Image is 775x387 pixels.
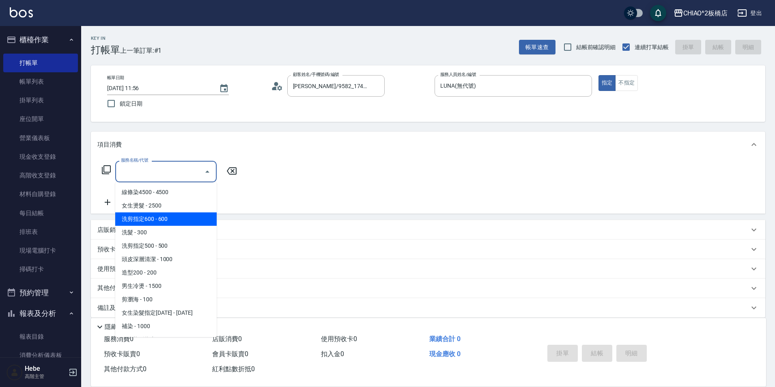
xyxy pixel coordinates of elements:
[115,279,217,293] span: 男生冷燙 - 1500
[3,204,78,223] a: 每日結帳
[3,241,78,260] a: 現場電腦打卡
[519,40,555,55] button: 帳單速查
[104,335,133,343] span: 服務消費 0
[115,226,217,239] span: 洗髮 - 300
[3,29,78,50] button: 櫃檯作業
[3,185,78,203] a: 材料自購登錄
[10,7,33,17] img: Logo
[91,259,765,279] div: 使用預收卡
[650,5,666,21] button: save
[104,365,146,373] span: 其他付款方式 0
[3,129,78,147] a: 營業儀表板
[25,365,66,373] h5: Hebe
[212,335,242,343] span: 店販消費 0
[115,212,217,226] span: 洗剪指定600 - 600
[321,350,344,358] span: 扣入金 0
[115,199,217,212] span: 女生燙髮 - 2500
[91,240,765,259] div: 預收卡販賣
[121,157,148,163] label: 服務名稱/代號
[97,245,128,254] p: 預收卡販賣
[115,266,217,279] span: 造型200 - 200
[3,54,78,72] a: 打帳單
[3,303,78,324] button: 報表及分析
[97,141,122,149] p: 項目消費
[598,75,616,91] button: 指定
[3,282,78,303] button: 預約管理
[321,335,357,343] span: 使用預收卡 0
[440,71,476,78] label: 服務人員姓名/編號
[115,306,217,320] span: 女生染髮指定[DATE] - [DATE]
[115,293,217,306] span: 剪瀏海 - 100
[105,323,141,331] p: 隱藏業績明細
[734,6,765,21] button: 登出
[25,373,66,380] p: 高階主管
[3,166,78,185] a: 高階收支登錄
[635,43,669,52] span: 連續打單結帳
[91,44,120,56] h3: 打帳單
[97,265,128,273] p: 使用預收卡
[6,364,23,381] img: Person
[3,260,78,279] a: 掃碼打卡
[91,132,765,158] div: 項目消費
[120,99,142,108] span: 鎖定日期
[3,223,78,241] a: 排班表
[115,186,217,199] span: 線條染4500 - 4500
[3,72,78,91] a: 帳單列表
[115,333,217,346] span: 男生染髮指定 - 1500
[3,147,78,166] a: 現金收支登錄
[3,346,78,365] a: 消費分析儀表板
[91,220,765,240] div: 店販銷售
[3,327,78,346] a: 報表目錄
[293,71,339,78] label: 顧客姓名/手機號碼/編號
[3,91,78,110] a: 掛單列表
[91,36,120,41] h2: Key In
[214,79,234,98] button: Choose date, selected date is 2025-08-22
[97,226,122,234] p: 店販銷售
[212,365,255,373] span: 紅利點數折抵 0
[107,75,124,81] label: 帳單日期
[91,298,765,318] div: 備註及來源
[212,350,248,358] span: 會員卡販賣 0
[615,75,638,91] button: 不指定
[429,350,461,358] span: 現金應收 0
[3,110,78,128] a: 座位開單
[683,8,728,18] div: CHIAO^2板橋店
[120,45,162,56] span: 上一筆訂單:#1
[429,335,461,343] span: 業績合計 0
[201,165,214,178] button: Close
[107,82,211,95] input: YYYY/MM/DD hh:mm
[115,253,217,266] span: 頭皮深層清潔 - 1000
[670,5,731,22] button: CHIAO^2板橋店
[91,279,765,298] div: 其他付款方式入金可用餘額: 0
[104,350,140,358] span: 預收卡販賣 0
[97,284,172,293] p: 其他付款方式
[576,43,616,52] span: 結帳前確認明細
[115,320,217,333] span: 補染 - 1000
[97,304,128,312] p: 備註及來源
[115,239,217,253] span: 洗剪指定500 - 500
